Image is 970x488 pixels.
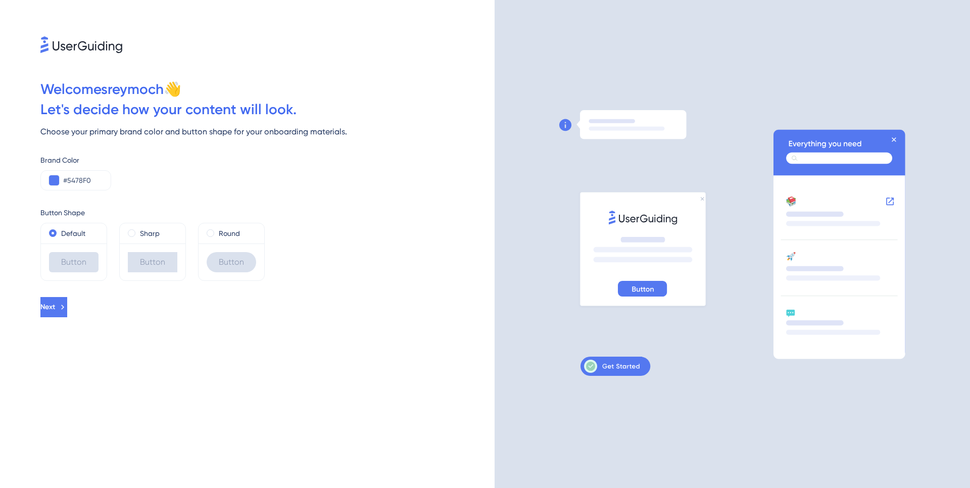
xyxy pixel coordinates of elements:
[49,252,99,272] div: Button
[40,154,495,166] div: Brand Color
[40,207,495,219] div: Button Shape
[128,252,177,272] div: Button
[40,297,67,317] button: Next
[40,100,495,120] div: Let ' s decide how your content will look.
[40,79,495,100] div: Welcome sreymoch 👋
[61,227,85,239] label: Default
[40,126,495,138] div: Choose your primary brand color and button shape for your onboarding materials.
[140,227,160,239] label: Sharp
[40,301,55,313] span: Next
[219,227,240,239] label: Round
[207,252,256,272] div: Button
